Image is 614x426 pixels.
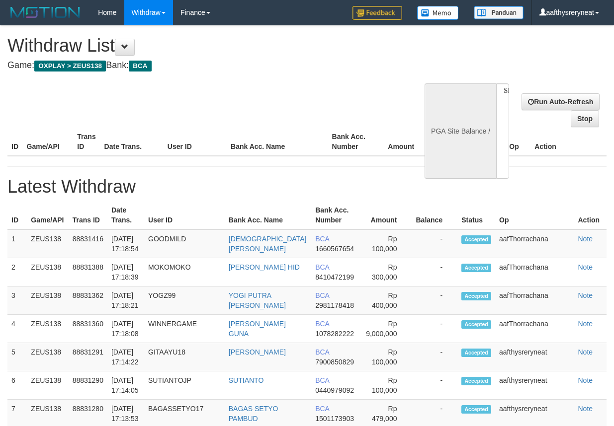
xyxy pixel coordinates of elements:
td: 3 [7,286,27,315]
th: ID [7,201,27,229]
span: OXPLAY > ZEUS138 [34,61,106,71]
h1: Latest Withdraw [7,177,607,197]
span: 1501173903 [315,415,354,423]
td: - [412,229,457,258]
td: 88831291 [69,343,107,371]
td: 1 [7,229,27,258]
th: Game/API [27,201,68,229]
span: BCA [315,235,329,243]
td: 88831290 [69,371,107,400]
th: Balance [412,201,457,229]
td: 88831362 [69,286,107,315]
th: Bank Acc. Name [225,201,311,229]
a: BAGAS SETYO PAMBUD [229,405,278,423]
span: BCA [315,376,329,384]
span: Accepted [461,320,491,329]
td: 88831388 [69,258,107,286]
td: WINNERGAME [144,315,225,343]
th: Date Trans. [107,201,144,229]
th: Status [457,201,495,229]
a: Note [578,348,593,356]
td: MOKOMOKO [144,258,225,286]
td: GITAAYU18 [144,343,225,371]
td: [DATE] 17:18:21 [107,286,144,315]
td: ZEUS138 [27,343,68,371]
h4: Game: Bank: [7,61,399,71]
a: Note [578,376,593,384]
td: - [412,286,457,315]
th: Op [495,201,574,229]
th: Action [530,128,607,156]
th: Amount [358,201,412,229]
span: Accepted [461,377,491,385]
th: ID [7,128,23,156]
a: [DEMOGRAPHIC_DATA][PERSON_NAME] [229,235,307,253]
td: SUTIANTOJP [144,371,225,400]
td: Rp 100,000 [358,371,412,400]
th: Trans ID [73,128,100,156]
th: Trans ID [69,201,107,229]
td: aafThorrachana [495,229,574,258]
a: [PERSON_NAME] GUNA [229,320,286,338]
span: BCA [315,263,329,271]
th: Bank Acc. Name [227,128,328,156]
td: YOGZ99 [144,286,225,315]
span: Accepted [461,292,491,300]
td: [DATE] 17:18:39 [107,258,144,286]
td: ZEUS138 [27,258,68,286]
td: 5 [7,343,27,371]
td: aafThorrachana [495,286,574,315]
td: Rp 300,000 [358,258,412,286]
td: aafthysreryneat [495,343,574,371]
td: - [412,343,457,371]
td: ZEUS138 [27,229,68,258]
span: 1078282222 [315,330,354,338]
td: Rp 100,000 [358,343,412,371]
th: Bank Acc. Number [311,201,358,229]
td: 2 [7,258,27,286]
td: Rp 400,000 [358,286,412,315]
a: [PERSON_NAME] [229,348,286,356]
span: 2981178418 [315,301,354,309]
th: Op [505,128,530,156]
td: [DATE] 17:18:08 [107,315,144,343]
span: 0440979092 [315,386,354,394]
span: BCA [129,61,151,71]
span: BCA [315,405,329,413]
td: aafThorrachana [495,315,574,343]
span: Accepted [461,405,491,414]
td: aafThorrachana [495,258,574,286]
td: [DATE] 17:14:05 [107,371,144,400]
th: Amount [378,128,429,156]
a: SUTIANTO [229,376,264,384]
a: Note [578,405,593,413]
span: 7900850829 [315,358,354,366]
th: Game/API [23,128,74,156]
span: BCA [315,291,329,299]
td: ZEUS138 [27,371,68,400]
td: Rp 9,000,000 [358,315,412,343]
a: Run Auto-Refresh [522,93,600,110]
td: ZEUS138 [27,315,68,343]
th: Action [574,201,607,229]
span: Accepted [461,235,491,244]
td: - [412,315,457,343]
span: BCA [315,348,329,356]
img: Button%20Memo.svg [417,6,459,20]
th: Date Trans. [100,128,164,156]
td: [DATE] 17:14:22 [107,343,144,371]
a: Note [578,263,593,271]
td: - [412,371,457,400]
a: Note [578,291,593,299]
span: 1660567654 [315,245,354,253]
img: MOTION_logo.png [7,5,83,20]
a: YOGI PUTRA [PERSON_NAME] [229,291,286,309]
td: ZEUS138 [27,286,68,315]
span: 8410472199 [315,273,354,281]
th: Bank Acc. Number [328,128,379,156]
span: Accepted [461,349,491,357]
th: User ID [144,201,225,229]
span: Accepted [461,264,491,272]
td: - [412,258,457,286]
a: Note [578,235,593,243]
